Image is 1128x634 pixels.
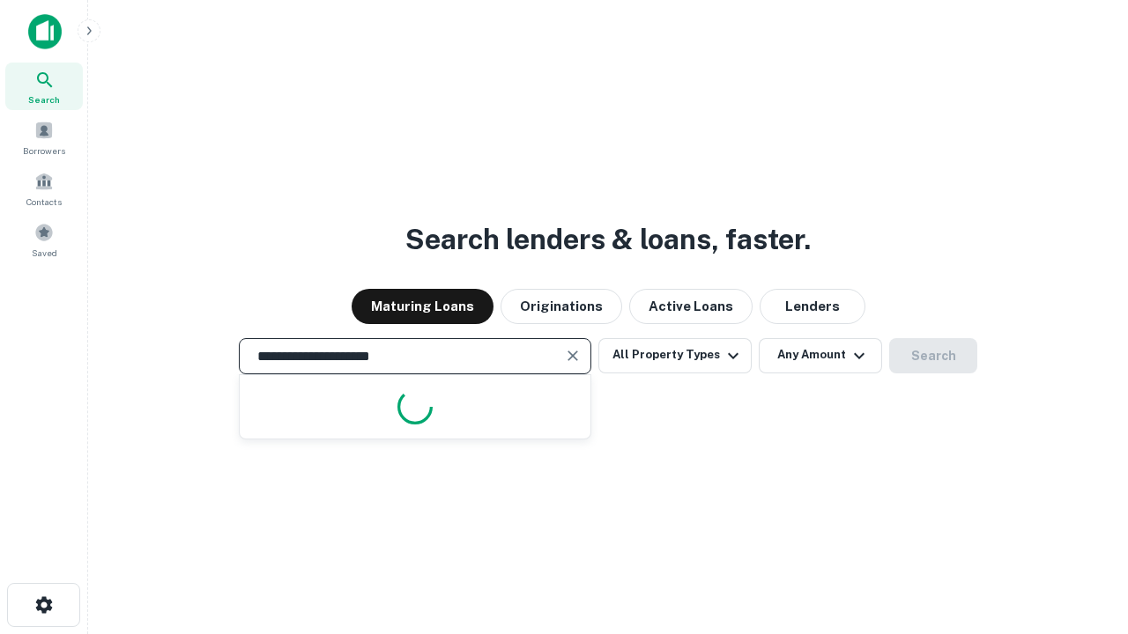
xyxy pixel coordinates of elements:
[5,114,83,161] a: Borrowers
[501,289,622,324] button: Originations
[28,14,62,49] img: capitalize-icon.png
[405,218,811,261] h3: Search lenders & loans, faster.
[23,144,65,158] span: Borrowers
[5,216,83,263] a: Saved
[1040,493,1128,578] iframe: Chat Widget
[26,195,62,209] span: Contacts
[760,289,865,324] button: Lenders
[28,92,60,107] span: Search
[759,338,882,373] button: Any Amount
[598,338,752,373] button: All Property Types
[352,289,493,324] button: Maturing Loans
[5,165,83,212] a: Contacts
[629,289,753,324] button: Active Loans
[32,246,57,260] span: Saved
[5,63,83,110] a: Search
[560,343,585,368] button: Clear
